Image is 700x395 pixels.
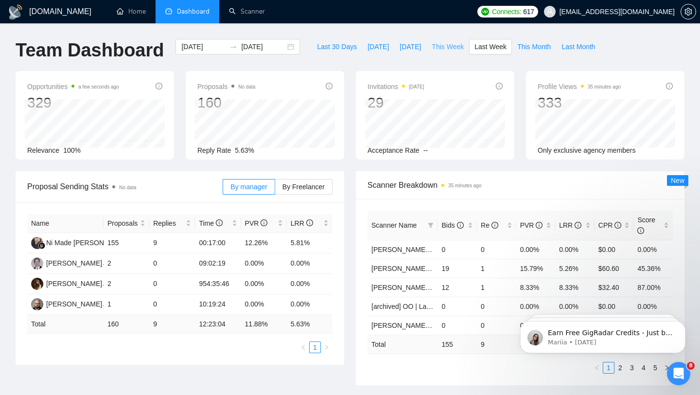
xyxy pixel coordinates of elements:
td: 15.79% [516,259,556,278]
td: 0 [437,316,477,335]
span: No data [119,185,136,190]
span: Scanner Breakdown [367,179,673,191]
span: info-circle [491,222,498,229]
td: 0 [477,240,516,259]
li: Next Page [321,341,332,353]
a: [PERSON_NAME] | SEO | AA [371,265,461,272]
td: 12 [437,278,477,297]
td: 0.00% [241,294,287,315]
td: 0 [149,274,195,294]
button: Last Week [469,39,512,54]
td: 9 [149,233,195,253]
td: 0 [149,294,195,315]
span: 8 [687,362,695,370]
td: $0.00 [595,297,634,316]
span: Relevance [27,146,59,154]
span: [DATE] [400,41,421,52]
span: info-circle [216,219,223,226]
td: 0.00% [287,294,332,315]
span: left [300,344,306,350]
img: gigradar-bm.png [38,242,45,249]
time: a few seconds ago [78,84,119,90]
button: [DATE] [394,39,426,54]
th: Name [27,214,104,233]
span: -- [423,146,428,154]
span: Replies [153,218,184,229]
span: swap-right [229,43,237,51]
td: 09:02:19 [195,253,241,274]
div: 160 [197,93,255,112]
span: New [671,177,684,184]
td: 954:35:46 [195,274,241,294]
td: 0.00% [516,297,556,316]
td: 12:23:04 [195,315,241,334]
a: [PERSON_NAME] | Laravel | DA [371,284,470,291]
div: [PERSON_NAME] [46,299,102,309]
div: Ni Made [PERSON_NAME] [46,237,129,248]
span: Only exclusive agency members [538,146,636,154]
span: Reply Rate [197,146,231,154]
span: Re [481,221,498,229]
a: setting [681,8,696,16]
span: Last 30 Days [317,41,357,52]
td: 19 [437,259,477,278]
th: Replies [149,214,195,233]
div: 333 [538,93,621,112]
span: info-circle [614,222,621,229]
td: Total [367,335,437,354]
span: Acceptance Rate [367,146,420,154]
td: 5.26% [555,259,595,278]
td: 155 [104,233,149,253]
span: info-circle [536,222,542,229]
button: right [321,341,332,353]
td: 0.00% [555,240,595,259]
input: End date [241,41,285,52]
span: Profile Views [538,81,621,92]
td: 9 [477,335,516,354]
span: Invitations [367,81,424,92]
span: Last Week [474,41,507,52]
a: NMNi Made [PERSON_NAME] [31,238,129,246]
td: 0.00% [633,297,673,316]
td: 5.81% [287,233,332,253]
span: Proposals [107,218,138,229]
td: 8.33% [516,278,556,297]
td: 87.00% [633,278,673,297]
td: 9 [149,315,195,334]
span: right [324,344,330,350]
span: to [229,43,237,51]
td: 0 [437,240,477,259]
td: 0 [149,253,195,274]
td: 160 [104,315,149,334]
td: 5.63 % [287,315,332,334]
span: info-circle [156,83,162,90]
span: PVR [245,219,268,227]
div: 329 [27,93,119,112]
span: user [546,8,553,15]
h1: Team Dashboard [16,39,164,62]
td: 0.00% [287,253,332,274]
button: left [297,341,309,353]
span: No data [238,84,255,90]
time: 35 minutes ago [588,84,621,90]
a: homeHome [117,7,146,16]
span: dashboard [165,8,172,15]
span: PVR [520,221,543,229]
span: Last Month [561,41,595,52]
td: 0 [477,316,516,335]
time: [DATE] [409,84,424,90]
td: 11.88 % [241,315,287,334]
img: NM [31,237,43,249]
span: Time [199,219,222,227]
span: This Week [432,41,464,52]
img: upwork-logo.png [481,8,489,16]
li: Previous Page [297,341,309,353]
img: VP [31,257,43,269]
td: Total [27,315,104,334]
img: logo [8,4,23,20]
button: Last 30 Days [312,39,362,54]
span: Scanner Name [371,221,417,229]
